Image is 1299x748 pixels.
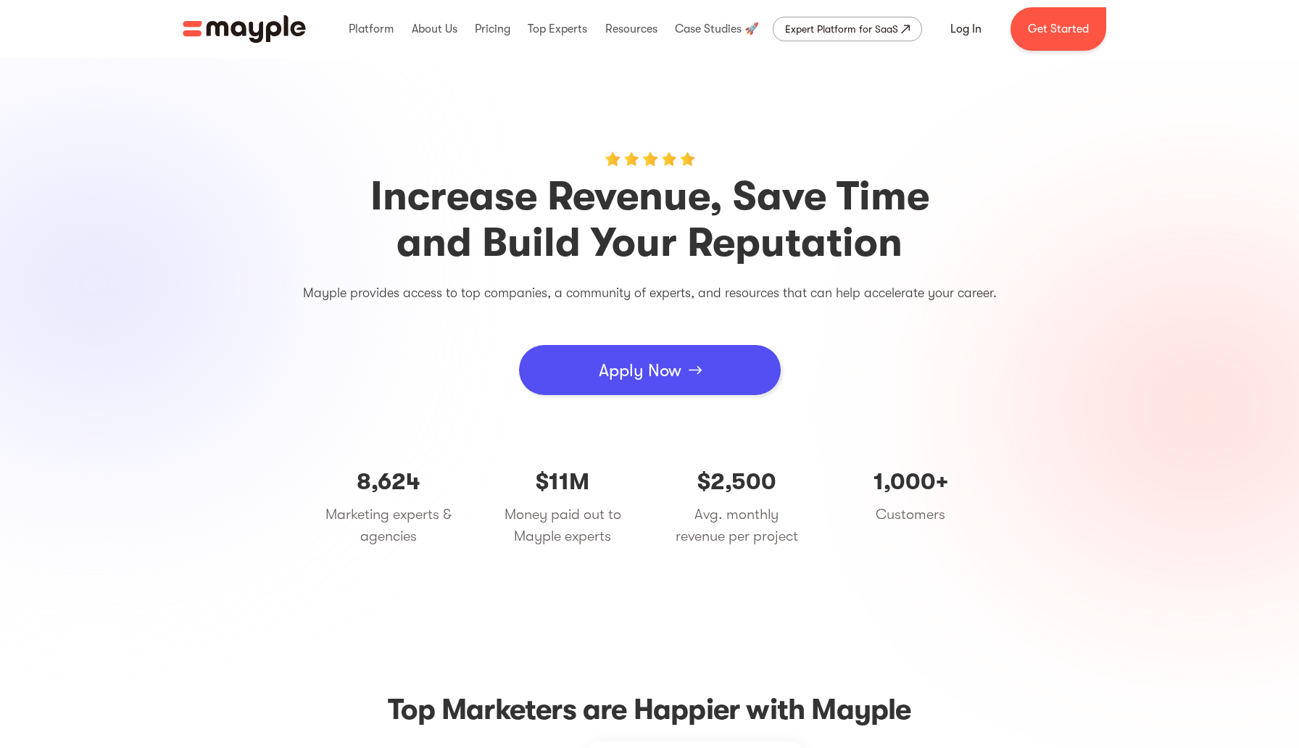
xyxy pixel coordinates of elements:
[845,504,976,525] p: Customers
[471,6,514,52] div: Pricing
[183,15,306,43] a: home
[602,6,661,52] div: Resources
[497,504,628,547] p: Money paid out to Mayple experts
[671,504,802,547] p: Avg. monthly revenue per project
[408,6,461,52] div: About Us
[519,345,781,395] a: Apply Now
[524,6,591,52] div: Top Experts
[599,349,681,392] div: Apply Now
[933,12,999,46] a: Log In
[497,467,628,496] h4: $11M
[345,6,397,52] div: Platform
[845,467,976,496] h4: 1,000+
[773,17,922,41] a: Expert Platform for SaaS
[671,467,802,496] h4: $2,500
[36,689,1263,730] h3: Top Marketers are Happier with Mayple
[785,20,898,38] div: Expert Platform for SaaS
[323,504,454,547] p: Marketing experts & agencies
[215,281,1084,304] p: Mayple provides access to top companies, a community of experts, and resources that can help acce...
[215,173,1084,266] h1: Increase Revenue, Save Time and Build Your Reputation
[323,467,454,496] h4: 8,624
[183,15,306,43] img: Mayple logo
[1010,7,1106,51] a: Get Started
